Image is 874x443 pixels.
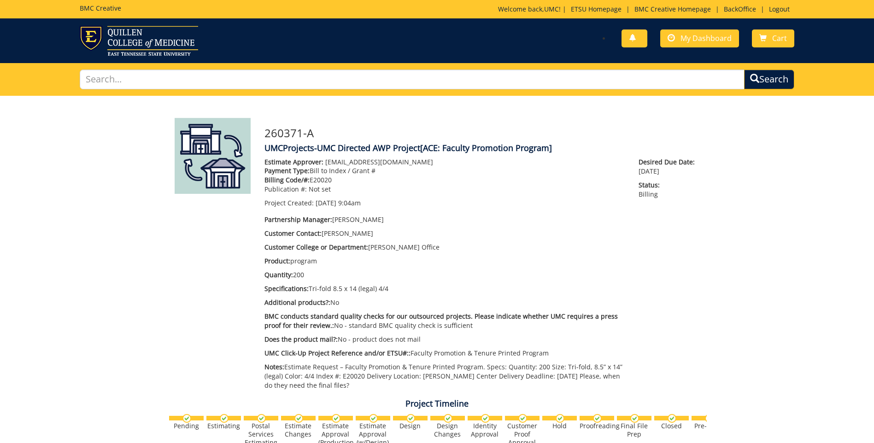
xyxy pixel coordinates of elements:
[542,422,577,430] div: Hold
[264,215,625,224] p: [PERSON_NAME]
[264,362,284,371] span: Notes:
[264,229,322,238] span: Customer Contact:
[264,335,338,344] span: Does the product mail?:
[264,312,625,330] p: No - standard BMC quality check is sufficient
[182,414,191,423] img: checkmark
[630,414,639,423] img: checkmark
[264,215,332,224] span: Partnership Manager:
[556,414,564,423] img: checkmark
[444,414,452,423] img: checkmark
[772,33,787,43] span: Cart
[639,157,699,176] p: [DATE]
[617,422,651,438] div: Final File Prep
[692,422,726,430] div: Pre-Press
[264,229,625,238] p: [PERSON_NAME]
[309,185,331,193] span: Not set
[80,70,745,89] input: Search...
[654,422,689,430] div: Closed
[680,33,732,43] span: My Dashboard
[468,422,502,438] div: Identity Approval
[264,175,625,185] p: E20020
[264,270,625,280] p: 200
[639,181,699,190] span: Status:
[630,5,716,13] a: BMC Creative Homepage
[566,5,626,13] a: ETSU Homepage
[316,198,361,207] span: [DATE] 9:04am
[264,349,411,357] span: UMC Click-Up Project Reference and/or ETSU#::
[264,166,625,175] p: Bill to Index / Grant #
[264,349,625,358] p: Faculty Promotion & Tenure Printed Program
[264,243,368,251] span: Customer College or Department:
[264,144,700,153] h4: UMCProjects-UMC Directed AWP Project
[332,414,340,423] img: checkmark
[593,414,602,423] img: checkmark
[639,157,699,167] span: Desired Due Date:
[752,29,794,47] a: Cart
[420,142,552,153] span: [ACE: Faculty Promotion Program]
[264,284,625,293] p: Tri-fold 8.5 x 14 (legal) 4/4
[257,414,266,423] img: checkmark
[175,118,251,194] img: Product featured image
[264,298,330,307] span: Additional products?:
[744,70,794,89] button: Search
[264,175,310,184] span: Billing Code/#:
[169,422,204,430] div: Pending
[264,335,625,344] p: No - product does not mail
[264,127,700,139] h3: 260371-A
[264,157,625,167] p: [EMAIL_ADDRESS][DOMAIN_NAME]
[544,5,559,13] a: UMC
[639,181,699,199] p: Billing
[705,414,714,423] img: checkmark
[580,422,614,430] div: Proofreading
[668,414,676,423] img: checkmark
[369,414,378,423] img: checkmark
[719,5,761,13] a: BackOffice
[264,166,310,175] span: Payment Type:
[264,198,314,207] span: Project Created:
[660,29,739,47] a: My Dashboard
[264,362,625,390] p: Estimate Request – Faculty Promotion & Tenure Printed Program. Specs: Quantity: 200 Size: Tri-fol...
[264,284,309,293] span: Specifications:
[80,26,198,56] img: ETSU logo
[406,414,415,423] img: checkmark
[264,298,625,307] p: No
[518,414,527,423] img: checkmark
[264,157,323,166] span: Estimate Approver:
[764,5,794,13] a: Logout
[264,185,307,193] span: Publication #:
[281,422,316,438] div: Estimate Changes
[481,414,490,423] img: checkmark
[430,422,465,438] div: Design Changes
[264,312,618,330] span: BMC conducts standard quality checks for our outsourced projects. Please indicate whether UMC req...
[264,270,293,279] span: Quantity:
[264,256,290,265] span: Product:
[206,422,241,430] div: Estimating
[393,422,428,430] div: Design
[294,414,303,423] img: checkmark
[498,5,794,14] p: Welcome back, ! | | | |
[220,414,229,423] img: checkmark
[264,243,625,252] p: [PERSON_NAME] Office
[80,5,121,12] h5: BMC Creative
[168,399,707,408] h4: Project Timeline
[264,256,625,266] p: program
